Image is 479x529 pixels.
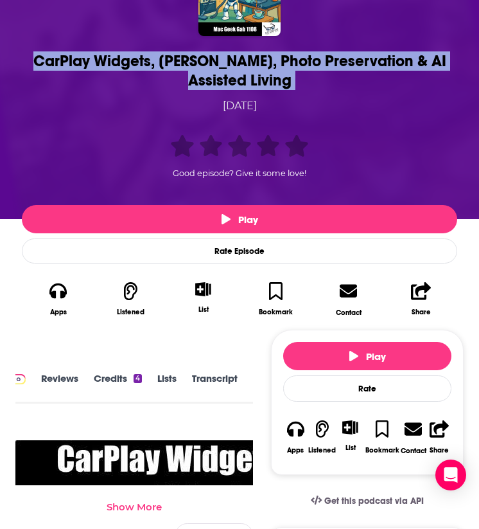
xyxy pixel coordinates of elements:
button: Share [427,412,451,463]
button: Bookmark [365,412,400,463]
a: Reviews [41,373,78,402]
div: Bookmark [259,308,293,316]
div: Listened [308,446,336,454]
a: Credits4 [94,373,142,402]
button: Play [283,342,451,370]
div: Contact [401,446,426,455]
div: Open Intercom Messenger [435,460,466,490]
button: Apps [283,412,308,463]
div: List [198,305,209,314]
span: Good episode? Give it some love! [173,168,306,178]
button: Apps [22,274,94,325]
button: Listened [308,412,336,463]
a: Lists [157,373,177,402]
a: Transcript [192,373,238,402]
div: Apps [50,308,67,316]
button: Show More Button [190,282,216,296]
div: Show More ButtonList [336,412,364,460]
div: Contact [336,308,361,317]
button: Listened [94,274,167,325]
span: Get this podcast via API [324,496,424,507]
div: Apps [287,446,304,454]
button: Show More Button [337,420,363,435]
div: Rate Episode [22,238,457,264]
div: 4 [134,374,142,383]
a: Contact [312,274,385,325]
a: Get this podcast via API [300,485,434,517]
div: List [345,443,356,452]
button: Share [385,274,457,325]
span: Play [222,213,258,226]
div: [DATE] [46,98,432,114]
div: Rate [283,375,451,402]
button: Play [22,205,457,233]
div: Show More ButtonList [167,274,239,321]
div: Bookmark [365,446,399,454]
div: Share [412,308,431,316]
a: Contact [400,412,427,463]
div: Share [430,446,449,454]
div: Listened [117,308,144,316]
span: Play [349,350,386,363]
button: Bookmark [239,274,312,325]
